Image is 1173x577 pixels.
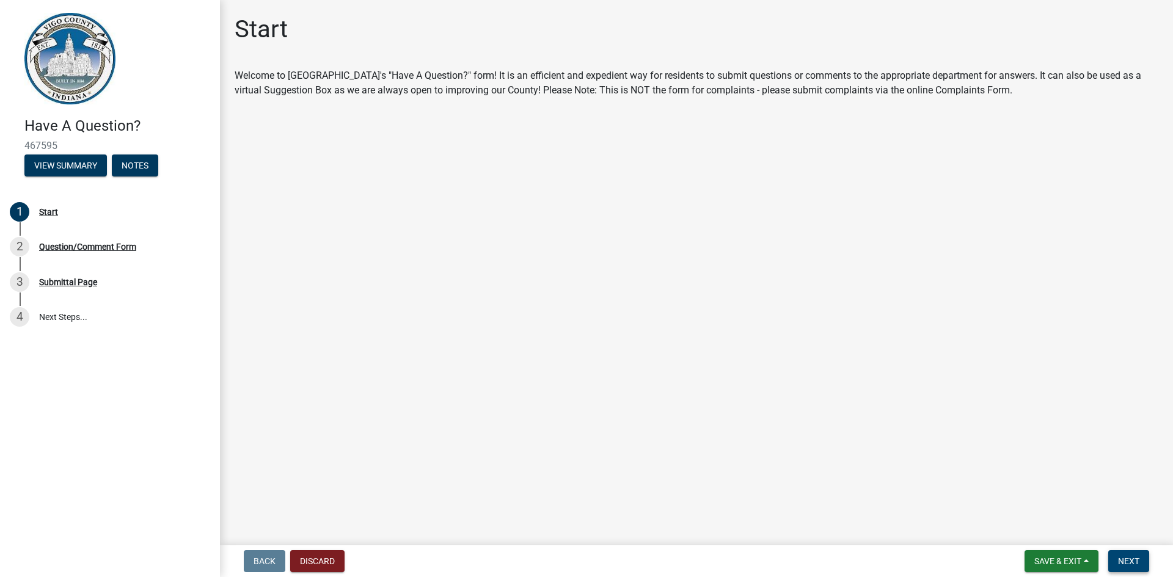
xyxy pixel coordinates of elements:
wm-modal-confirm: Notes [112,161,158,171]
div: Question/Comment Form [39,242,136,251]
button: Discard [290,550,345,572]
img: Vigo County, Indiana [24,13,115,104]
button: Back [244,550,285,572]
div: Welcome to [GEOGRAPHIC_DATA]'s "Have A Question?" form! It is an efficient and expedient way for ... [235,68,1158,98]
button: Next [1108,550,1149,572]
button: Notes [112,154,158,176]
div: Start [39,208,58,216]
h1: Start [235,15,288,44]
div: Submittal Page [39,278,97,286]
wm-modal-confirm: Summary [24,161,107,171]
div: 1 [10,202,29,222]
div: 3 [10,272,29,292]
button: Save & Exit [1025,550,1098,572]
div: 2 [10,237,29,256]
span: 467595 [24,140,195,151]
button: View Summary [24,154,107,176]
h4: Have A Question? [24,117,210,135]
div: 4 [10,307,29,327]
span: Save & Exit [1034,556,1081,566]
span: Next [1118,556,1139,566]
span: Back [254,556,276,566]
